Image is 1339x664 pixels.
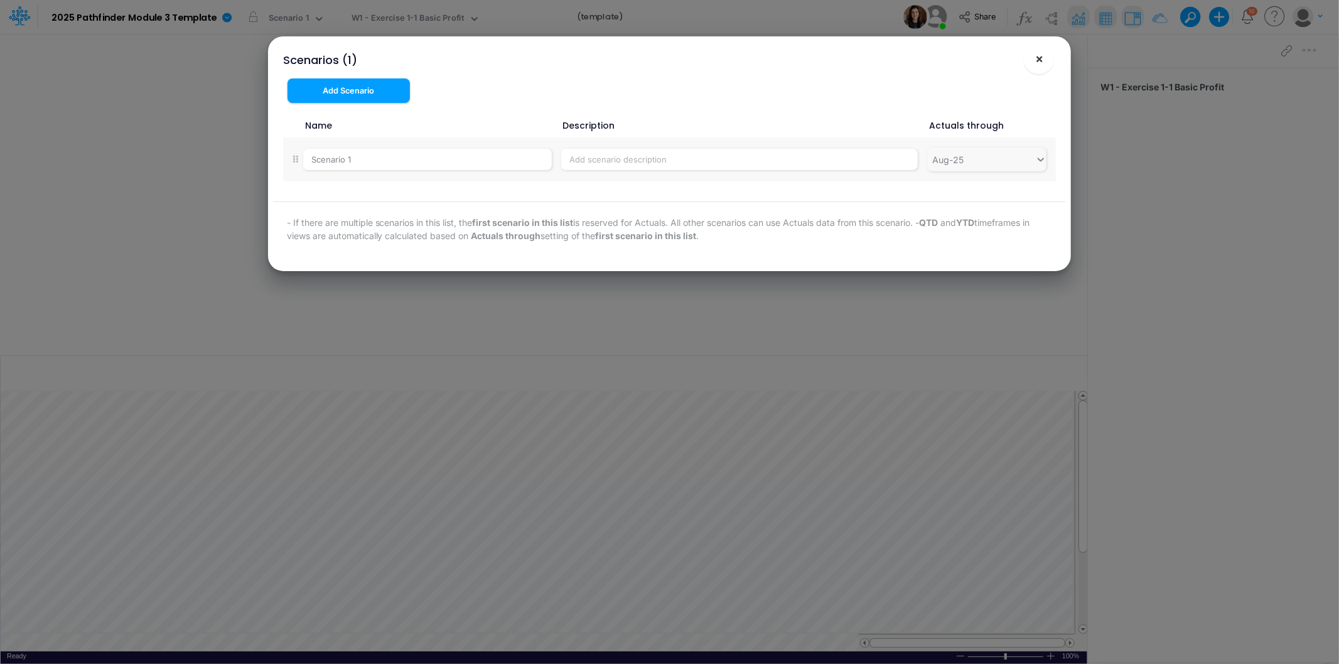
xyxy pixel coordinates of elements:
button: ! [991,54,1006,69]
input: Add scenario description [561,149,918,170]
strong: first scenario in this list [596,230,697,241]
strong: YTD [957,217,975,228]
label: Name [303,119,332,132]
button: Add Scenario [288,78,411,103]
div: Scenarios (1) [283,51,357,68]
strong: Actuals through [471,230,541,241]
label: Actuals through [927,119,1004,132]
div: Aug-25 [932,153,964,166]
strong: QTD [920,217,938,228]
strong: first scenario in this list [473,217,574,228]
p: - If there are multiple scenarios in this list, the is reserved for Actuals. All other scenarios ... [287,216,1053,242]
span: × [1035,51,1043,66]
button: Close [1024,44,1054,74]
label: Description [561,119,615,132]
